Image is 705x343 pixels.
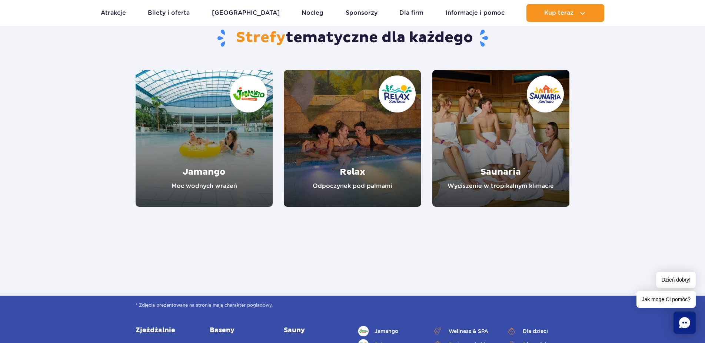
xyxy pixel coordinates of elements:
[212,4,280,22] a: [GEOGRAPHIC_DATA]
[136,326,199,335] a: Zjeżdżalnie
[346,4,378,22] a: Sponsorzy
[136,70,273,207] a: Jamango
[148,4,190,22] a: Bilety i oferta
[656,272,696,288] span: Dzień dobry!
[136,28,569,48] h2: tematyczne dla każdego
[284,326,347,335] a: Sauny
[636,291,696,308] span: Jak mogę Ci pomóc?
[432,70,569,207] a: Saunaria
[210,326,273,335] a: Baseny
[101,4,126,22] a: Atrakcje
[449,327,488,335] span: Wellness & SPA
[432,326,495,336] a: Wellness & SPA
[284,70,421,207] a: Relax
[506,326,569,336] a: Dla dzieci
[236,28,286,47] span: Strefy
[674,312,696,334] div: Chat
[526,4,604,22] button: Kup teraz
[358,326,421,336] a: Jamango
[446,4,505,22] a: Informacje i pomoc
[136,302,569,309] span: * Zdjęcia prezentowane na stronie mają charakter poglądowy.
[302,4,323,22] a: Nocleg
[375,327,398,335] span: Jamango
[544,10,573,16] span: Kup teraz
[399,4,423,22] a: Dla firm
